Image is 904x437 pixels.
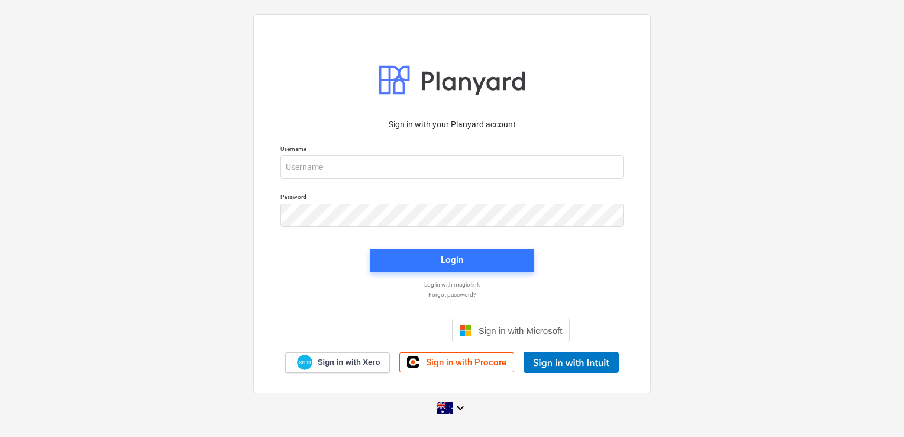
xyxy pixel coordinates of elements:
img: Microsoft logo [460,324,472,336]
a: Sign in with Xero [285,352,390,373]
input: Username [280,155,624,179]
div: Login [441,252,463,268]
iframe: Sign in with Google Button [328,317,448,343]
p: Sign in with your Planyard account [280,118,624,131]
button: Login [370,249,534,272]
a: Forgot password? [275,291,629,298]
span: Sign in with Procore [426,357,506,368]
a: Sign in with Procore [399,352,514,372]
img: Xero logo [297,355,312,371]
span: Sign in with Microsoft [479,326,563,336]
span: Sign in with Xero [318,357,380,368]
p: Password [280,193,624,203]
p: Username [280,145,624,155]
i: keyboard_arrow_down [453,401,467,415]
a: Log in with magic link [275,281,629,288]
